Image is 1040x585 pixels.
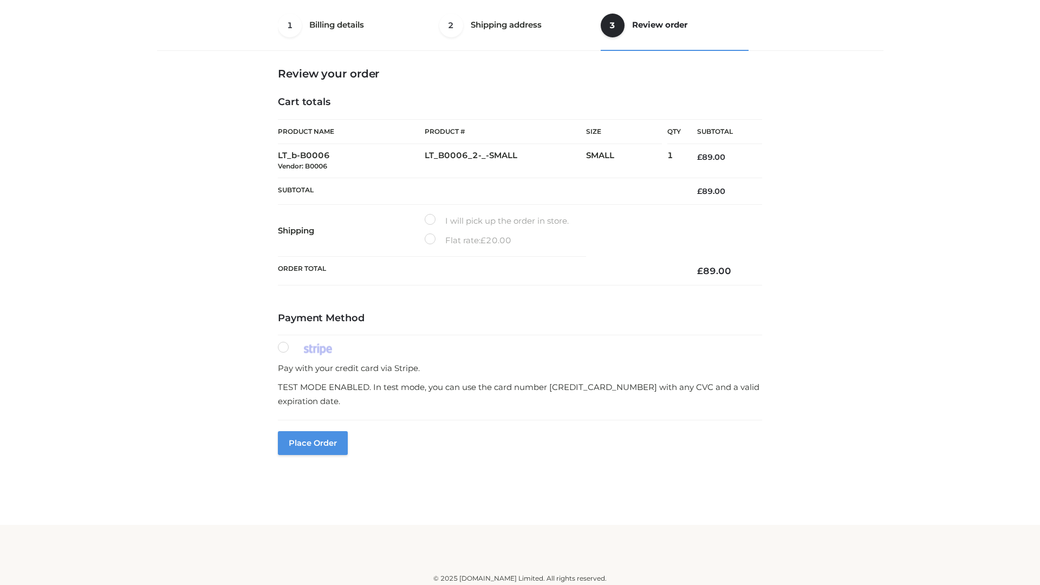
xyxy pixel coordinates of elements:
div: © 2025 [DOMAIN_NAME] Limited. All rights reserved. [161,573,879,584]
td: SMALL [586,144,667,178]
p: TEST MODE ENABLED. In test mode, you can use the card number [CREDIT_CARD_NUMBER] with any CVC an... [278,380,762,408]
label: Flat rate: [425,233,511,248]
th: Product Name [278,119,425,144]
bdi: 89.00 [697,186,725,196]
button: Place order [278,431,348,455]
th: Subtotal [681,120,762,144]
p: Pay with your credit card via Stripe. [278,361,762,375]
label: I will pick up the order in store. [425,214,569,228]
bdi: 89.00 [697,265,731,276]
span: £ [480,235,486,245]
bdi: 20.00 [480,235,511,245]
th: Product # [425,119,586,144]
td: LT_B0006_2-_-SMALL [425,144,586,178]
span: £ [697,186,702,196]
td: 1 [667,144,681,178]
small: Vendor: B0006 [278,162,327,170]
h3: Review your order [278,67,762,80]
td: LT_b-B0006 [278,144,425,178]
th: Shipping [278,205,425,257]
h4: Payment Method [278,313,762,324]
th: Subtotal [278,178,681,204]
th: Order Total [278,257,681,285]
h4: Cart totals [278,96,762,108]
bdi: 89.00 [697,152,725,162]
span: £ [697,152,702,162]
th: Size [586,120,662,144]
th: Qty [667,119,681,144]
span: £ [697,265,703,276]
